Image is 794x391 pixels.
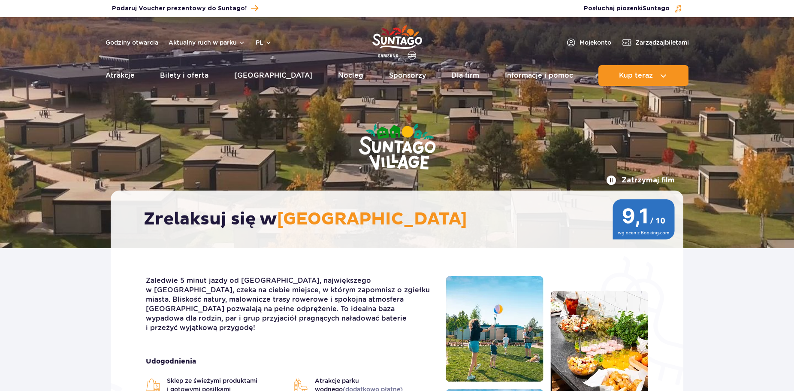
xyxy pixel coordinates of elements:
button: pl [256,38,272,47]
a: Zarządzajbiletami [622,37,689,48]
button: Zatrzymaj film [606,175,675,185]
button: Aktualny ruch w parku [169,39,245,46]
img: Suntago Village [324,90,470,205]
a: [GEOGRAPHIC_DATA] [234,65,313,86]
a: Sponsorzy [389,65,426,86]
img: 9,1/10 wg ocen z Booking.com [613,199,675,239]
span: [GEOGRAPHIC_DATA] [277,209,467,230]
strong: Udogodnienia [146,357,433,366]
button: Kup teraz [598,65,688,86]
a: Podaruj Voucher prezentowy do Suntago! [112,3,258,14]
span: Podaruj Voucher prezentowy do Suntago! [112,4,247,13]
a: Nocleg [338,65,363,86]
a: Atrakcje [106,65,135,86]
a: Informacje i pomoc [505,65,573,86]
span: Suntago [643,6,670,12]
span: Zarządzaj biletami [635,38,689,47]
a: Mojekonto [566,37,611,48]
span: Kup teraz [619,72,653,79]
button: Posłuchaj piosenkiSuntago [584,4,682,13]
span: Moje konto [580,38,611,47]
a: Bilety i oferta [160,65,208,86]
span: Posłuchaj piosenki [584,4,670,13]
a: Godziny otwarcia [106,38,158,47]
a: Dla firm [451,65,479,86]
a: Park of Poland [372,21,422,61]
h2: Zrelaksuj się w [144,209,659,230]
p: Zaledwie 5 minut jazdy od [GEOGRAPHIC_DATA], największego w [GEOGRAPHIC_DATA], czeka na ciebie mi... [146,276,433,333]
